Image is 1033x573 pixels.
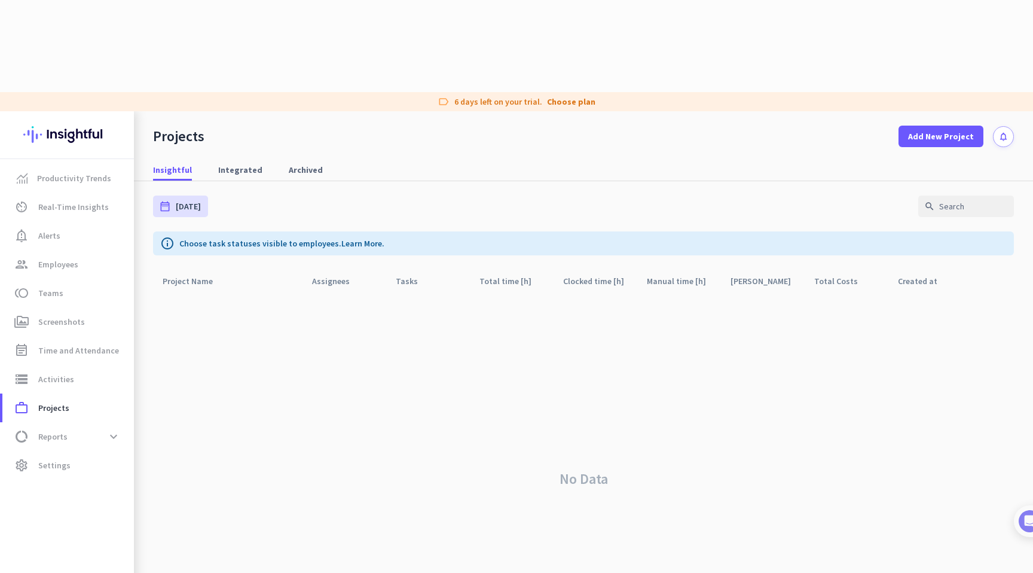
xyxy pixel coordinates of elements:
span: Alerts [38,228,60,243]
a: tollTeams [2,279,134,307]
a: data_usageReportsexpand_more [2,422,134,451]
span: Projects [38,401,69,415]
i: group [14,257,29,272]
button: notifications [993,126,1014,147]
span: Archived [289,164,323,176]
a: event_noteTime and Attendance [2,336,134,365]
a: notification_importantAlerts [2,221,134,250]
span: Productivity Trends [37,171,111,185]
i: data_usage [14,429,29,444]
input: Search [918,196,1014,217]
span: Add New Project [908,130,974,142]
div: Tasks [396,273,432,289]
span: [DATE] [176,200,201,212]
a: perm_mediaScreenshots [2,307,134,336]
i: av_timer [14,200,29,214]
i: label [438,96,450,108]
div: Total time [h] [479,273,546,289]
span: Insightful [153,164,192,176]
div: Clocked time [h] [563,273,637,289]
span: Employees [38,257,78,272]
i: notification_important [14,228,29,243]
i: notifications [998,132,1008,142]
div: Project Name [163,273,227,289]
span: Reports [38,429,68,444]
i: settings [14,458,29,473]
div: Created at [898,273,952,289]
span: Screenshots [38,315,85,329]
a: av_timerReal-Time Insights [2,193,134,221]
div: Projects [153,127,204,145]
a: groupEmployees [2,250,134,279]
a: storageActivities [2,365,134,394]
span: Real-Time Insights [38,200,109,214]
span: Settings [38,458,71,473]
a: menu-itemProductivity Trends [2,164,134,193]
a: settingsSettings [2,451,134,480]
i: search [924,201,935,212]
a: work_outlineProjects [2,394,134,422]
div: Total Costs [814,273,872,289]
button: expand_more [103,426,124,447]
a: Learn More. [341,238,384,249]
p: Choose task statuses visible to employees. [179,237,384,249]
span: Activities [38,372,74,386]
i: date_range [159,200,171,212]
i: storage [14,372,29,386]
span: Integrated [218,164,262,176]
span: Time and Attendance [38,343,119,358]
i: info [160,236,175,251]
button: Add New Project [898,126,983,147]
div: [PERSON_NAME] [731,273,805,289]
div: Manual time [h] [647,273,720,289]
i: event_note [14,343,29,358]
div: Assignees [312,273,364,289]
span: Teams [38,286,63,300]
a: Choose plan [547,96,595,108]
img: menu-item [17,173,27,184]
i: work_outline [14,401,29,415]
i: perm_media [14,315,29,329]
img: Insightful logo [23,111,111,158]
i: toll [14,286,29,300]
